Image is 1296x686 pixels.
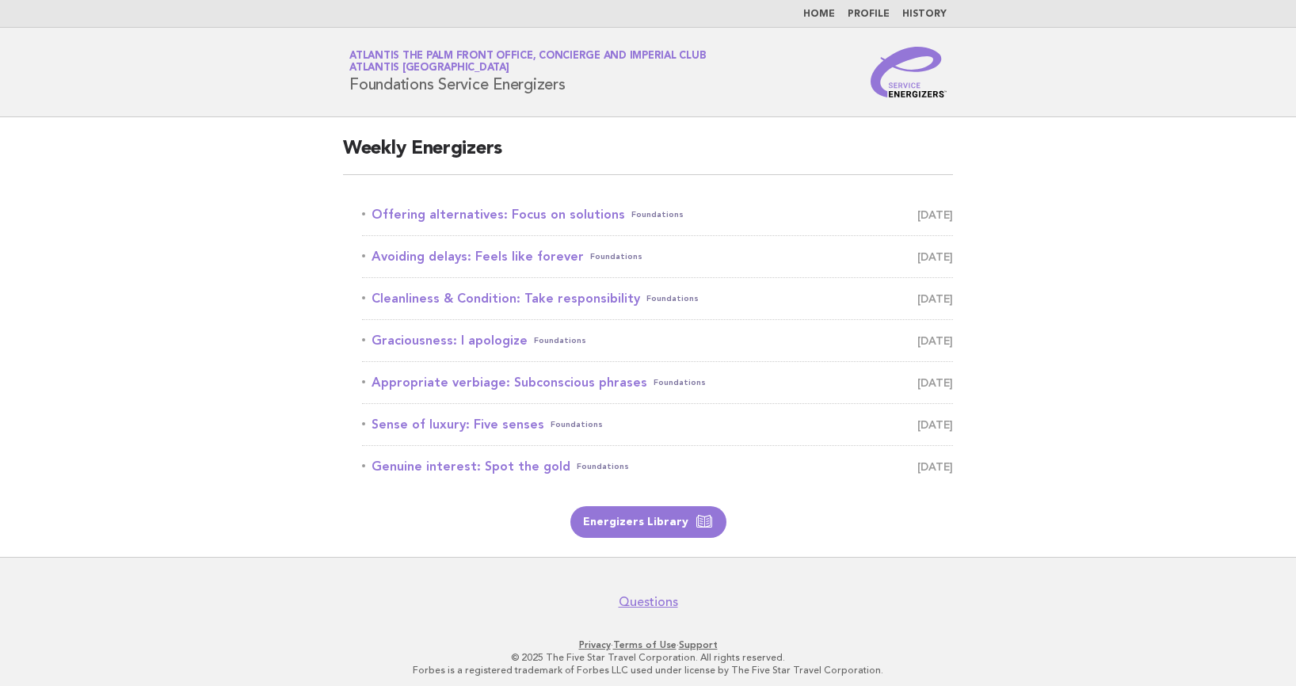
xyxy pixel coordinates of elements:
a: Offering alternatives: Focus on solutionsFoundations [DATE] [362,204,953,226]
a: Privacy [579,639,611,650]
a: Appropriate verbiage: Subconscious phrasesFoundations [DATE] [362,372,953,394]
h1: Foundations Service Energizers [349,51,706,93]
a: History [902,10,947,19]
span: [DATE] [917,288,953,310]
span: [DATE] [917,204,953,226]
span: [DATE] [917,246,953,268]
span: [DATE] [917,372,953,394]
a: Questions [619,594,678,610]
span: Foundations [590,246,642,268]
span: [DATE] [917,455,953,478]
span: Foundations [551,414,603,436]
span: Foundations [534,330,586,352]
a: Home [803,10,835,19]
h2: Weekly Energizers [343,136,953,175]
span: Foundations [646,288,699,310]
a: Sense of luxury: Five sensesFoundations [DATE] [362,414,953,436]
p: © 2025 The Five Star Travel Corporation. All rights reserved. [163,651,1133,664]
a: Genuine interest: Spot the goldFoundations [DATE] [362,455,953,478]
span: Foundations [577,455,629,478]
span: Atlantis [GEOGRAPHIC_DATA] [349,63,509,74]
span: [DATE] [917,330,953,352]
a: Avoiding delays: Feels like foreverFoundations [DATE] [362,246,953,268]
a: Support [679,639,718,650]
a: Atlantis The Palm Front Office, Concierge and Imperial ClubAtlantis [GEOGRAPHIC_DATA] [349,51,706,73]
a: Graciousness: I apologizeFoundations [DATE] [362,330,953,352]
img: Service Energizers [871,47,947,97]
a: Energizers Library [570,506,726,538]
a: Profile [848,10,890,19]
p: Forbes is a registered trademark of Forbes LLC used under license by The Five Star Travel Corpora... [163,664,1133,676]
p: · · [163,638,1133,651]
a: Terms of Use [613,639,677,650]
span: Foundations [654,372,706,394]
a: Cleanliness & Condition: Take responsibilityFoundations [DATE] [362,288,953,310]
span: Foundations [631,204,684,226]
span: [DATE] [917,414,953,436]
